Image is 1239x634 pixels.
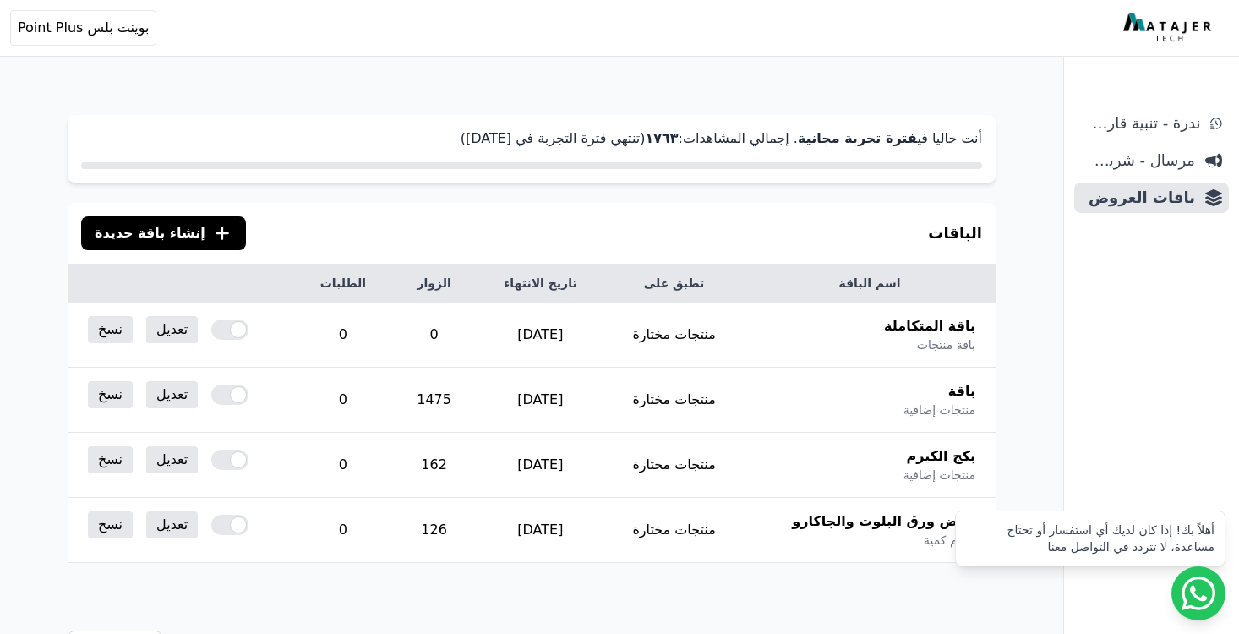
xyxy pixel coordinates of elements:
[392,498,477,563] td: 126
[294,303,391,368] td: 0
[604,498,744,563] td: منتجات مختارة
[477,265,605,303] th: تاريخ الانتهاء
[1081,149,1195,172] span: مرسال - شريط دعاية
[907,446,975,467] span: بكج الكيرم
[81,128,982,149] p: أنت حاليا في . إجمالي المشاهدات: (تنتهي فترة التجربة في [DATE])
[966,522,1214,555] div: أهلاً بك! إذا كان لديك أي استفسار أو تحتاج مساعدة، لا تتردد في التواصل معنا
[604,303,744,368] td: منتجات مختارة
[146,381,198,408] a: تعديل
[88,511,133,538] a: نسخ
[744,265,996,303] th: اسم الباقة
[1081,186,1195,210] span: باقات العروض
[18,18,149,38] span: بوينت بلس Point Plus
[81,216,246,250] button: إنشاء باقة جديدة
[294,498,391,563] td: 0
[903,402,975,418] span: منتجات إضافية
[884,316,975,336] span: باقة المتكاملة
[294,368,391,433] td: 0
[604,368,744,433] td: منتجات مختارة
[928,221,982,245] h3: الباقات
[477,368,605,433] td: [DATE]
[10,10,156,46] button: بوينت بلس Point Plus
[903,467,975,484] span: منتجات إضافية
[1123,13,1215,43] img: MatajerTech Logo
[924,532,975,549] span: خصم كمية
[798,130,917,146] strong: فترة تجربة مجانية
[146,446,198,473] a: تعديل
[477,303,605,368] td: [DATE]
[294,265,391,303] th: الطلبات
[1081,112,1200,135] span: ندرة - تنبية قارب علي النفاذ
[146,511,198,538] a: تعديل
[392,303,477,368] td: 0
[95,223,205,243] span: إنشاء باقة جديدة
[392,368,477,433] td: 1475
[146,316,198,343] a: تعديل
[477,498,605,563] td: [DATE]
[604,433,744,498] td: منتجات مختارة
[88,446,133,473] a: نسخ
[917,336,975,353] span: باقة منتجات
[294,433,391,498] td: 0
[477,433,605,498] td: [DATE]
[392,265,477,303] th: الزوار
[792,511,975,532] span: عرض ورق البلوت والجاكارو
[88,381,133,408] a: نسخ
[88,316,133,343] a: نسخ
[392,433,477,498] td: 162
[604,265,744,303] th: تطبق على
[645,130,678,146] strong: ١٧٦۳
[948,381,975,402] span: باقة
